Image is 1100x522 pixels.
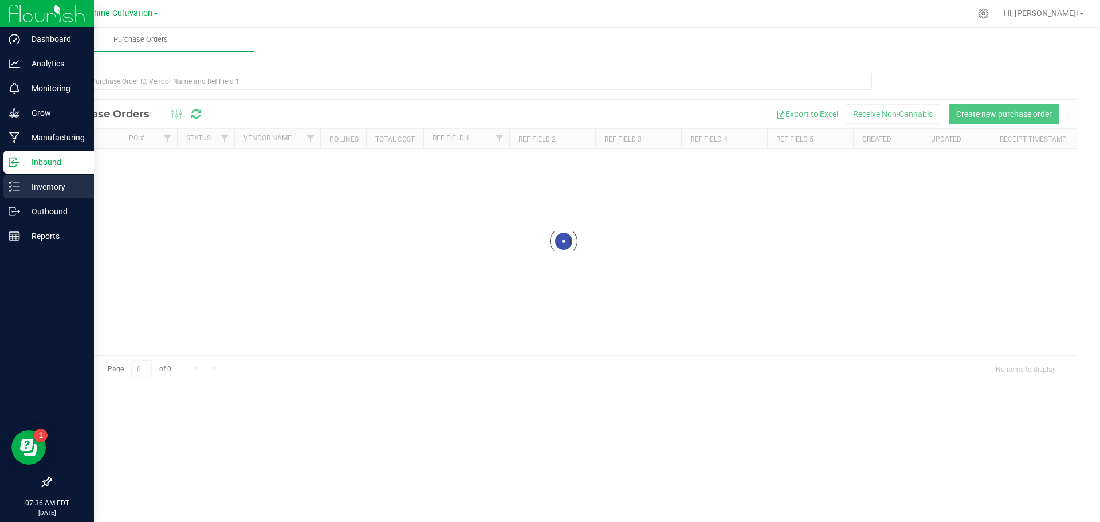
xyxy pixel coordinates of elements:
[20,205,89,218] p: Outbound
[76,9,152,18] span: Sunshine Cultivation
[9,181,20,193] inline-svg: Inventory
[9,132,20,143] inline-svg: Manufacturing
[9,206,20,217] inline-svg: Outbound
[34,429,48,442] iframe: Resource center unread badge
[9,230,20,242] inline-svg: Reports
[20,57,89,70] p: Analytics
[27,28,254,52] a: Purchase Orders
[98,34,183,45] span: Purchase Orders
[20,229,89,243] p: Reports
[9,58,20,69] inline-svg: Analytics
[11,430,46,465] iframe: Resource center
[50,73,872,90] input: Search Purchase Order ID, Vendor Name and Ref Field 1
[20,155,89,169] p: Inbound
[20,32,89,46] p: Dashboard
[20,180,89,194] p: Inventory
[9,83,20,94] inline-svg: Monitoring
[976,8,991,19] div: Manage settings
[9,33,20,45] inline-svg: Dashboard
[9,107,20,119] inline-svg: Grow
[5,498,89,508] p: 07:36 AM EDT
[9,156,20,168] inline-svg: Inbound
[1004,9,1078,18] span: Hi, [PERSON_NAME]!
[20,81,89,95] p: Monitoring
[5,508,89,517] p: [DATE]
[20,106,89,120] p: Grow
[20,131,89,144] p: Manufacturing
